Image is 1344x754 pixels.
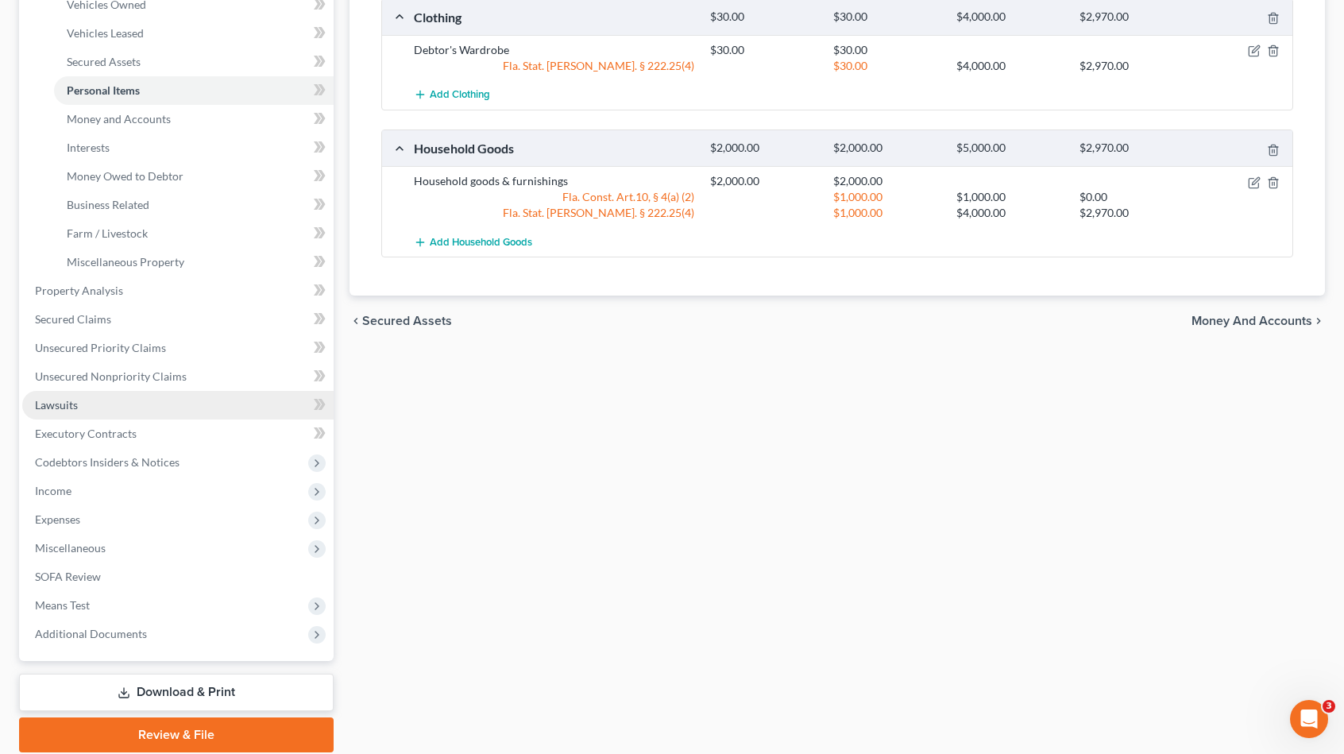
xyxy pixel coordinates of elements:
[67,198,149,211] span: Business Related
[35,570,101,583] span: SOFA Review
[67,83,140,97] span: Personal Items
[19,717,334,752] a: Review & File
[35,369,187,383] span: Unsecured Nonpriority Claims
[702,42,825,58] div: $30.00
[35,484,71,497] span: Income
[702,141,825,156] div: $2,000.00
[406,189,702,205] div: Fla. Const. Art.10, § 4(a) (2)
[1072,189,1195,205] div: $0.00
[35,627,147,640] span: Additional Documents
[825,141,948,156] div: $2,000.00
[406,42,702,58] div: Debtor's Wardrobe
[22,362,334,391] a: Unsecured Nonpriority Claims
[414,80,490,110] button: Add Clothing
[67,55,141,68] span: Secured Assets
[67,226,148,240] span: Farm / Livestock
[406,140,702,157] div: Household Goods
[414,227,532,257] button: Add Household Goods
[430,89,490,102] span: Add Clothing
[67,112,171,126] span: Money and Accounts
[1072,10,1195,25] div: $2,970.00
[1191,315,1312,327] span: Money and Accounts
[406,205,702,221] div: Fla. Stat. [PERSON_NAME]. § 222.25(4)
[22,334,334,362] a: Unsecured Priority Claims
[948,141,1072,156] div: $5,000.00
[430,236,532,249] span: Add Household Goods
[948,10,1072,25] div: $4,000.00
[948,189,1072,205] div: $1,000.00
[825,189,948,205] div: $1,000.00
[1072,141,1195,156] div: $2,970.00
[35,455,180,469] span: Codebtors Insiders & Notices
[54,105,334,133] a: Money and Accounts
[54,162,334,191] a: Money Owed to Debtor
[406,9,702,25] div: Clothing
[35,541,106,555] span: Miscellaneous
[54,48,334,76] a: Secured Assets
[362,315,452,327] span: Secured Assets
[1290,700,1328,738] iframe: Intercom live chat
[1312,315,1325,327] i: chevron_right
[702,10,825,25] div: $30.00
[825,10,948,25] div: $30.00
[406,173,702,189] div: Household goods & furnishings
[406,58,702,74] div: Fla. Stat. [PERSON_NAME]. § 222.25(4)
[67,255,184,269] span: Miscellaneous Property
[54,191,334,219] a: Business Related
[54,219,334,248] a: Farm / Livestock
[22,276,334,305] a: Property Analysis
[35,598,90,612] span: Means Test
[22,391,334,420] a: Lawsuits
[350,315,452,327] button: chevron_left Secured Assets
[825,173,948,189] div: $2,000.00
[22,420,334,448] a: Executory Contracts
[825,205,948,221] div: $1,000.00
[948,205,1072,221] div: $4,000.00
[1072,58,1195,74] div: $2,970.00
[1072,205,1195,221] div: $2,970.00
[22,305,334,334] a: Secured Claims
[825,42,948,58] div: $30.00
[67,26,144,40] span: Vehicles Leased
[35,284,123,297] span: Property Analysis
[67,141,110,154] span: Interests
[35,341,166,354] span: Unsecured Priority Claims
[19,674,334,711] a: Download & Print
[54,248,334,276] a: Miscellaneous Property
[54,133,334,162] a: Interests
[1323,700,1335,713] span: 3
[35,312,111,326] span: Secured Claims
[948,58,1072,74] div: $4,000.00
[35,512,80,526] span: Expenses
[35,427,137,440] span: Executory Contracts
[702,173,825,189] div: $2,000.00
[22,563,334,591] a: SOFA Review
[350,315,362,327] i: chevron_left
[1191,315,1325,327] button: Money and Accounts chevron_right
[35,398,78,412] span: Lawsuits
[67,169,183,183] span: Money Owed to Debtor
[825,58,948,74] div: $30.00
[54,19,334,48] a: Vehicles Leased
[54,76,334,105] a: Personal Items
